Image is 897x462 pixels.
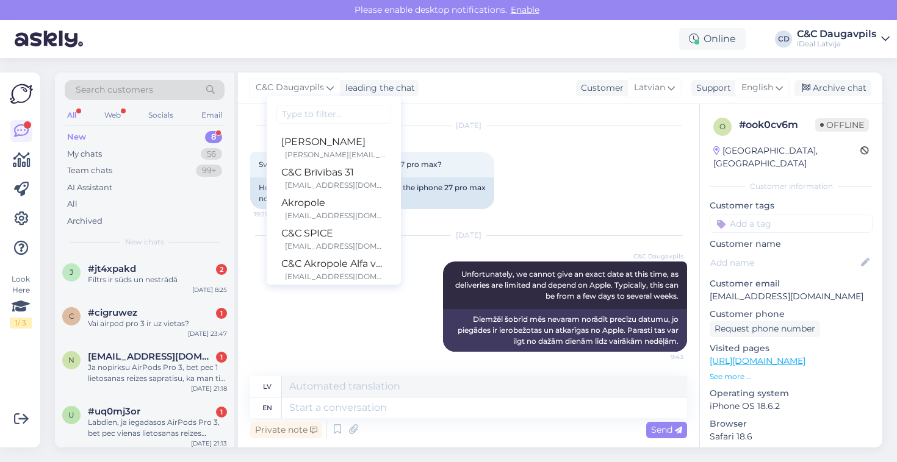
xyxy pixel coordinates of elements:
[88,318,227,329] div: Vai airpod pro 3 ir uz vietas?
[196,165,222,177] div: 99+
[256,81,324,94] span: C&C Daugavpils
[797,39,876,49] div: iDeal Latvija
[741,81,773,94] span: English
[710,199,873,212] p: Customer tags
[710,387,873,400] p: Operating system
[216,308,227,319] div: 1
[67,182,112,194] div: AI Assistant
[65,107,79,123] div: All
[710,400,873,413] p: iPhone OS 18.6.2
[710,355,805,366] a: [URL][DOMAIN_NAME]
[267,163,401,193] a: C&C Brīvības 31[EMAIL_ADDRESS][DOMAIN_NAME]
[102,107,123,123] div: Web
[281,196,386,210] div: Akropole
[10,82,33,105] img: Askly Logo
[188,329,227,338] div: [DATE] 23:47
[719,122,726,131] span: o
[797,29,876,39] div: C&C Daugavpils
[67,131,86,143] div: New
[285,241,386,252] div: [EMAIL_ADDRESS][DOMAIN_NAME]
[633,252,683,261] span: C&C Daugavpils
[281,257,386,271] div: C&C Akropole Alfa veikals
[691,82,731,94] div: Support
[263,376,272,397] div: lv
[281,226,386,241] div: C&C SPICE
[191,439,227,448] div: [DATE] 21:13
[250,177,494,209] div: Hello. How long do we have to wait for the iphone 27 pro max now?
[276,105,391,124] input: Type to filter...
[88,362,227,384] div: Ja nopirksu AirPods Pro 3, bet pec 1 lietosanas reizes sapratisu, ka man tie ausis neder ([PERSON...
[262,397,272,418] div: en
[455,269,680,300] span: Unfortunately, we cannot give an exact date at this time, as deliveries are limited and depend on...
[10,274,32,329] div: Look Here
[710,290,873,303] p: [EMAIL_ADDRESS][DOMAIN_NAME]
[68,355,74,364] span: n
[205,131,222,143] div: 8
[340,82,415,94] div: leading the chat
[125,236,164,247] span: New chats
[254,210,300,219] span: 19:21
[216,352,227,363] div: 1
[10,318,32,329] div: 1 / 3
[507,4,543,15] span: Enable
[281,165,386,180] div: C&C Brīvības 31
[70,268,73,277] span: j
[250,230,687,241] div: [DATE]
[775,30,792,48] div: CD
[634,81,665,94] span: Latvian
[259,160,442,169] span: Sveiki. Cik ilgi šobrīd ir jāgaida iphone 27 pro max?
[710,181,873,192] div: Customer information
[713,144,860,170] div: [GEOGRAPHIC_DATA], [GEOGRAPHIC_DATA]
[88,274,227,285] div: Filtrs ir sūds un nestrādā
[250,120,687,131] div: [DATE]
[638,352,683,361] span: 9:43
[267,254,401,285] a: C&C Akropole Alfa veikals[EMAIL_ADDRESS][DOMAIN_NAME]
[67,165,112,177] div: Team chats
[201,148,222,160] div: 56
[651,424,682,435] span: Send
[576,82,624,94] div: Customer
[76,84,153,96] span: Search customers
[710,371,873,382] p: See more ...
[192,285,227,294] div: [DATE] 8:25
[67,148,102,160] div: My chats
[815,118,869,132] span: Offline
[216,264,227,275] div: 2
[679,28,746,50] div: Online
[285,149,386,160] div: [PERSON_NAME][EMAIL_ADDRESS][DOMAIN_NAME]
[710,418,873,430] p: Browser
[88,406,140,417] span: #uq0mj3or
[67,215,103,227] div: Archived
[710,321,820,337] div: Request phone number
[797,29,890,49] a: C&C DaugavpilsiDeal Latvija
[281,135,386,149] div: [PERSON_NAME]
[285,180,386,191] div: [EMAIL_ADDRESS][DOMAIN_NAME]
[88,417,227,439] div: Labdien, ja iegadasos AirPods Pro 3, bet pec vienas lietosanas reizes sapratisu, ka man tie ausis...
[267,224,401,254] a: C&C SPICE[EMAIL_ADDRESS][DOMAIN_NAME]
[443,309,687,352] div: Diemžēl šobrīd mēs nevaram norādīt precīzu datumu, jo piegādes ir ierobežotas un atkarīgas no App...
[69,311,74,321] span: c
[146,107,176,123] div: Socials
[267,193,401,224] a: Akropole[EMAIL_ADDRESS][DOMAIN_NAME]
[794,80,871,96] div: Archive chat
[285,210,386,221] div: [EMAIL_ADDRESS][DOMAIN_NAME]
[88,351,215,362] span: niklass.niklassk@gmail.com
[88,263,136,274] span: #jt4xpakd
[250,422,322,438] div: Private note
[710,342,873,355] p: Visited pages
[285,271,386,282] div: [EMAIL_ADDRESS][DOMAIN_NAME]
[710,215,873,233] input: Add a tag
[267,132,401,163] a: [PERSON_NAME][PERSON_NAME][EMAIL_ADDRESS][DOMAIN_NAME]
[739,118,815,132] div: # ook0cv6m
[199,107,225,123] div: Email
[67,198,77,210] div: All
[710,256,859,269] input: Add name
[710,430,873,443] p: Safari 18.6
[88,307,137,318] span: #cigruwez
[216,407,227,418] div: 1
[710,238,873,251] p: Customer name
[710,277,873,290] p: Customer email
[191,384,227,393] div: [DATE] 21:18
[710,308,873,321] p: Customer phone
[68,410,74,419] span: u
